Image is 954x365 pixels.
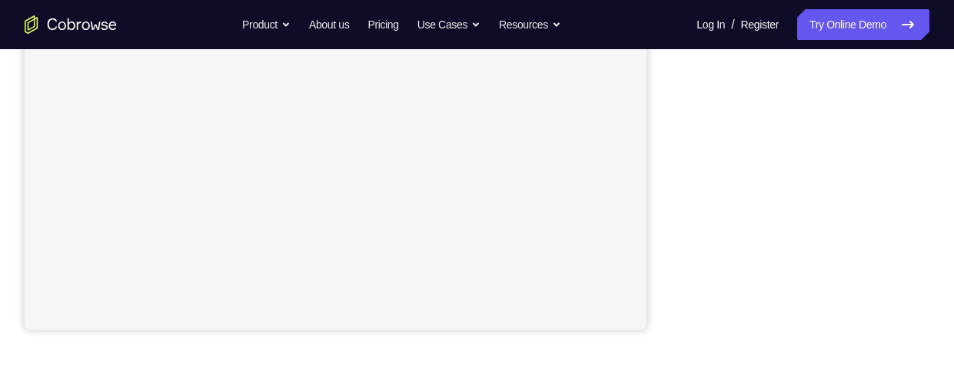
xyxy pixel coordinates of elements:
a: About us [309,9,349,40]
a: Go to the home page [25,15,117,34]
a: Register [741,9,779,40]
a: Try Online Demo [797,9,929,40]
a: Log In [696,9,725,40]
button: Product [242,9,291,40]
button: Use Cases [417,9,480,40]
button: Resources [499,9,561,40]
a: Pricing [367,9,398,40]
span: / [731,15,734,34]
